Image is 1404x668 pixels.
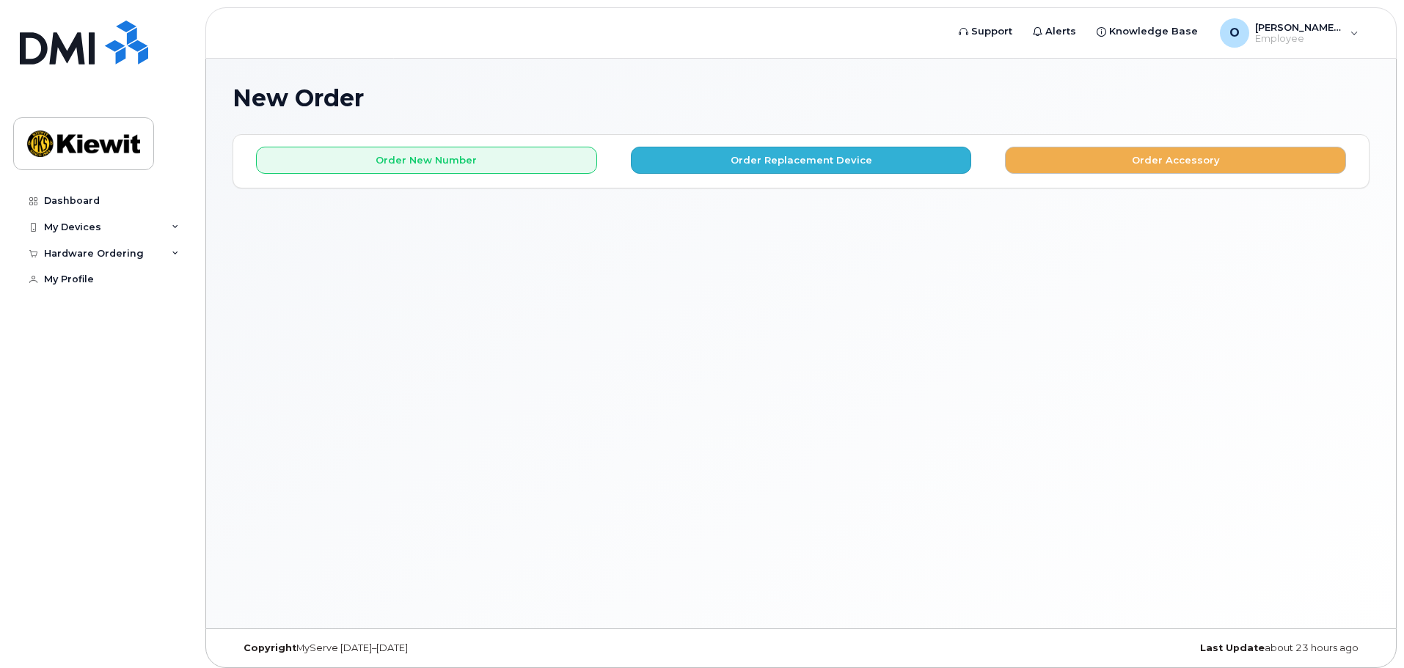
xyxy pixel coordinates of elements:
iframe: Messenger Launcher [1340,604,1393,657]
button: Order Accessory [1005,147,1346,174]
h1: New Order [233,85,1370,111]
div: MyServe [DATE]–[DATE] [233,642,612,654]
strong: Last Update [1200,642,1265,653]
strong: Copyright [244,642,296,653]
button: Order New Number [256,147,597,174]
div: about 23 hours ago [990,642,1370,654]
button: Order Replacement Device [631,147,972,174]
